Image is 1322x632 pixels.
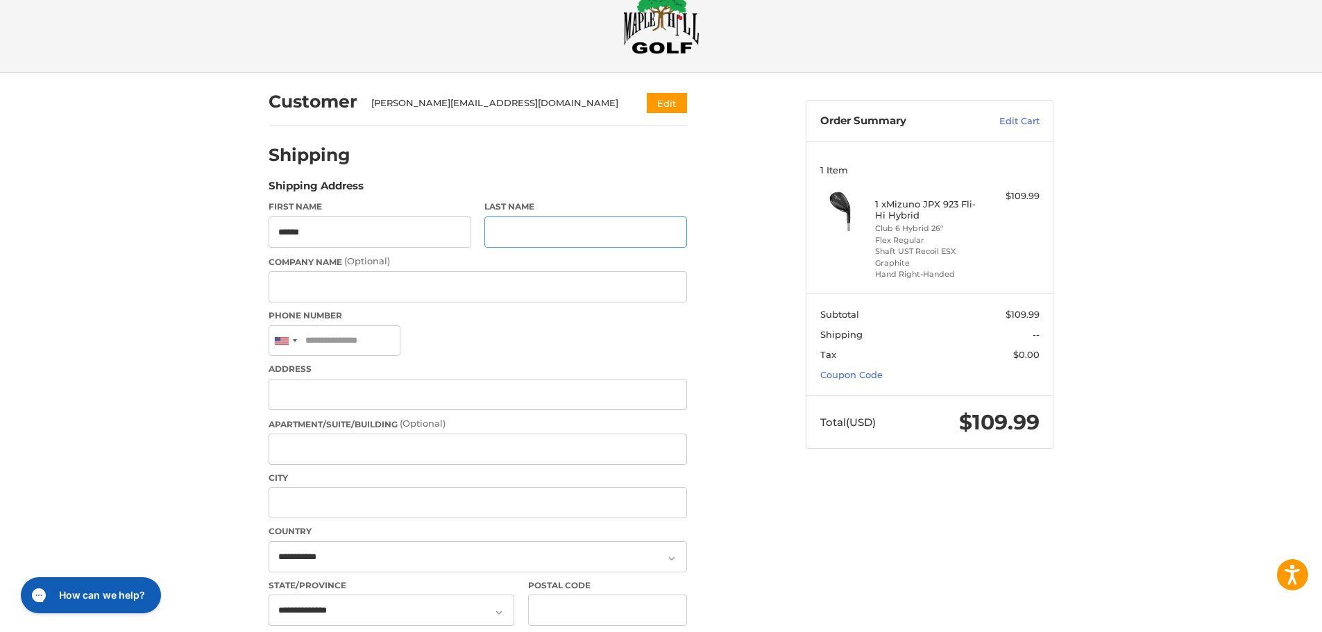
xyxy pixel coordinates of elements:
[1013,349,1040,360] span: $0.00
[875,223,981,234] li: Club 6 Hybrid 26°
[875,268,981,280] li: Hand Right-Handed
[820,309,859,320] span: Subtotal
[269,144,350,166] h2: Shipping
[647,93,687,113] button: Edit
[344,255,390,266] small: (Optional)
[875,246,981,268] li: Shaft UST Recoil ESX Graphite
[269,579,514,592] label: State/Province
[269,200,471,213] label: First Name
[400,418,446,429] small: (Optional)
[1207,595,1322,632] iframe: Google Customer Reviews
[820,164,1040,176] h3: 1 Item
[269,326,301,356] div: United States: +1
[875,198,981,221] h4: 1 x Mizuno JPX 923 Fli-Hi Hybrid
[484,200,687,213] label: Last Name
[820,114,969,128] h3: Order Summary
[820,349,836,360] span: Tax
[820,416,876,429] span: Total (USD)
[528,579,688,592] label: Postal Code
[269,309,687,322] label: Phone Number
[269,417,687,431] label: Apartment/Suite/Building
[820,329,863,340] span: Shipping
[1006,309,1040,320] span: $109.99
[985,189,1040,203] div: $109.99
[875,234,981,246] li: Flex Regular
[820,369,883,380] a: Coupon Code
[269,178,364,200] legend: Shipping Address
[269,91,357,112] h2: Customer
[14,572,165,618] iframe: Gorgias live chat messenger
[269,525,687,538] label: Country
[1033,329,1040,340] span: --
[371,96,620,110] div: [PERSON_NAME][EMAIL_ADDRESS][DOMAIN_NAME]
[959,409,1040,435] span: $109.99
[269,472,687,484] label: City
[969,114,1040,128] a: Edit Cart
[269,363,687,375] label: Address
[269,255,687,268] label: Company Name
